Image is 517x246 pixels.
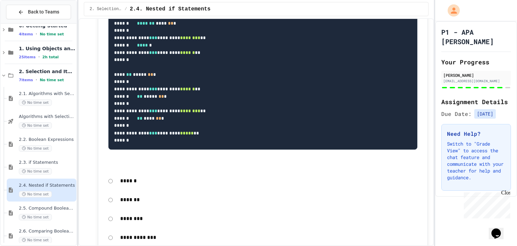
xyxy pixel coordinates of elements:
[19,137,75,143] span: 2.2. Boolean Expressions
[19,237,52,243] span: No time set
[443,79,509,84] div: [EMAIL_ADDRESS][DOMAIN_NAME]
[447,141,505,181] p: Switch to "Grade View" to access the chat feature and communicate with your teacher for help and ...
[19,78,33,82] span: 7 items
[441,97,511,106] h2: Assignment Details
[447,130,505,138] h3: Need Help?
[19,191,52,197] span: No time set
[19,32,33,36] span: 4 items
[441,57,511,67] h2: Your Progress
[19,183,75,188] span: 2.4. Nested if Statements
[19,228,75,234] span: 2.6. Comparing Boolean Expressions ([PERSON_NAME] Laws)
[441,110,472,118] span: Due Date:
[441,3,461,18] div: My Account
[36,77,37,83] span: •
[19,168,52,175] span: No time set
[36,31,37,37] span: •
[443,72,509,78] div: [PERSON_NAME]
[19,91,75,97] span: 2.1. Algorithms with Selection and Repetition
[125,6,127,12] span: /
[3,3,46,43] div: Chat with us now!Close
[130,5,210,13] span: 2.4. Nested if Statements
[19,114,75,120] span: Algorithms with Selection and Repetition - Topic 2.1
[40,78,64,82] span: No time set
[19,160,75,165] span: 2.3. if Statements
[19,214,52,220] span: No time set
[19,206,75,211] span: 2.5. Compound Boolean Expressions
[461,190,510,218] iframe: chat widget
[19,45,75,52] span: 1. Using Objects and Methods
[28,8,59,16] span: Back to Teams
[489,219,510,239] iframe: chat widget
[38,54,40,60] span: •
[19,145,52,152] span: No time set
[40,32,64,36] span: No time set
[19,122,52,129] span: No time set
[19,55,36,59] span: 25 items
[90,6,122,12] span: 2. Selection and Iteration
[474,109,496,119] span: [DATE]
[42,55,59,59] span: 2h total
[19,68,75,74] span: 2. Selection and Iteration
[6,5,71,19] button: Back to Teams
[441,27,511,46] h1: P1 - APA [PERSON_NAME]
[19,99,52,106] span: No time set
